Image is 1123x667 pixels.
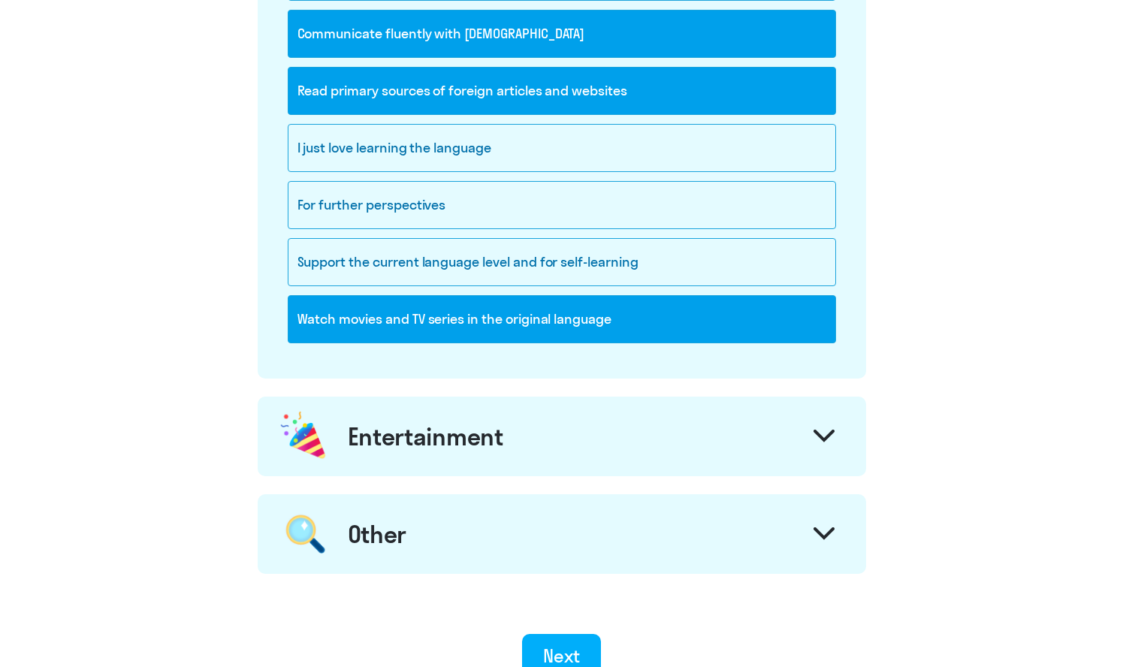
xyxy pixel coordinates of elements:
div: Support the current language level and for self-learning [288,238,836,286]
div: Watch movies and TV series in the original language [288,295,836,343]
div: I just love learning the language [288,124,836,172]
div: Entertainment [348,421,503,451]
img: magnifier.png [278,506,333,562]
div: Read primary sources of foreign articles and websites [288,67,836,115]
div: Communicate fluently with [DEMOGRAPHIC_DATA] [288,10,836,58]
img: celebration.png [278,409,331,464]
div: Other [348,519,407,549]
div: For further perspectives [288,181,836,229]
